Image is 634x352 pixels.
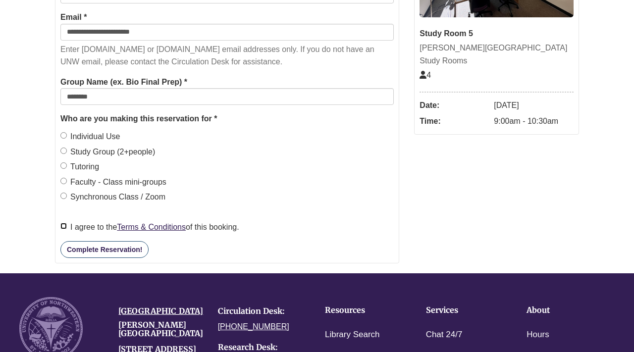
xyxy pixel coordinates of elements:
[60,76,187,89] label: Group Name (ex. Bio Final Prep) *
[118,306,203,316] a: [GEOGRAPHIC_DATA]
[60,162,67,169] input: Tutoring
[325,306,395,315] h4: Resources
[60,130,120,143] label: Individual Use
[60,132,67,139] input: Individual Use
[325,328,380,342] a: Library Search
[60,193,67,199] input: Synchronous Class / Zoom
[60,223,67,229] input: I agree to theTerms & Conditionsof this booking.
[218,322,289,331] a: [PHONE_NUMBER]
[117,223,186,231] a: Terms & Conditions
[60,191,165,203] label: Synchronous Class / Zoom
[494,113,574,129] dd: 9:00am - 10:30am
[218,343,302,352] h4: Research Desk:
[60,11,87,24] label: Email *
[420,113,489,129] dt: Time:
[426,328,463,342] a: Chat 24/7
[527,306,597,315] h4: About
[527,328,549,342] a: Hours
[420,71,431,79] span: The capacity of this space
[60,146,155,158] label: Study Group (2+people)
[60,112,394,125] legend: Who are you making this reservation for *
[60,148,67,154] input: Study Group (2+people)
[60,176,166,189] label: Faculty - Class mini-groups
[60,178,67,184] input: Faculty - Class mini-groups
[420,27,574,40] div: Study Room 5
[60,241,149,258] button: Complete Reservation!
[60,221,239,234] label: I agree to the of this booking.
[426,306,496,315] h4: Services
[218,307,302,316] h4: Circulation Desk:
[494,98,574,113] dd: [DATE]
[60,160,99,173] label: Tutoring
[118,321,203,338] h4: [PERSON_NAME][GEOGRAPHIC_DATA]
[420,98,489,113] dt: Date:
[60,43,394,68] p: Enter [DOMAIN_NAME] or [DOMAIN_NAME] email addresses only. If you do not have an UNW email, pleas...
[420,42,574,67] div: [PERSON_NAME][GEOGRAPHIC_DATA] Study Rooms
